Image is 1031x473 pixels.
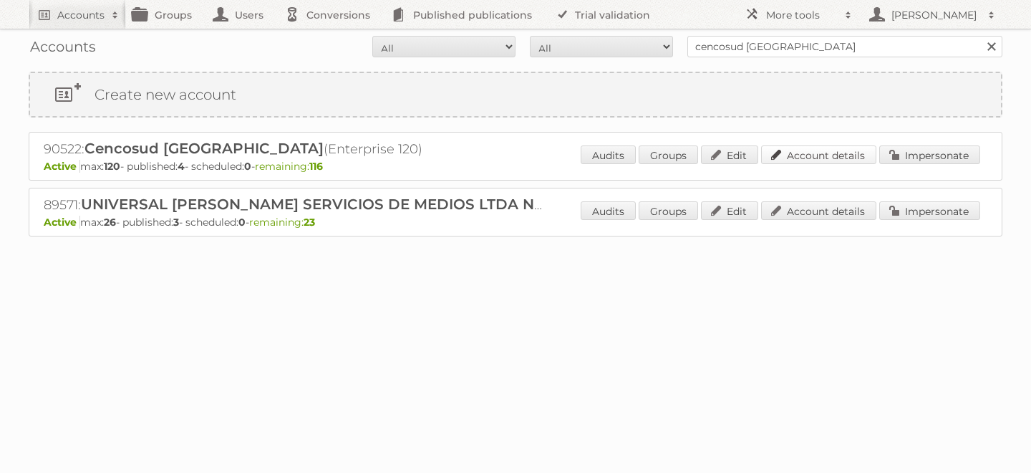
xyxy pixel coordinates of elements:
[84,140,324,157] span: Cencosud [GEOGRAPHIC_DATA]
[761,145,876,164] a: Account details
[104,160,120,173] strong: 120
[766,8,838,22] h2: More tools
[639,145,698,164] a: Groups
[879,201,980,220] a: Impersonate
[888,8,981,22] h2: [PERSON_NAME]
[581,145,636,164] a: Audits
[238,216,246,229] strong: 0
[44,196,545,214] h2: 89571: (Enterprise 26)
[249,216,315,229] span: remaining:
[255,160,323,173] span: remaining:
[173,216,179,229] strong: 3
[44,216,987,229] p: max: - published: - scheduled: -
[44,216,80,229] span: Active
[639,201,698,220] a: Groups
[244,160,251,173] strong: 0
[44,160,987,173] p: max: - published: - scheduled: -
[581,201,636,220] a: Audits
[304,216,315,229] strong: 23
[178,160,185,173] strong: 4
[701,145,758,164] a: Edit
[30,73,1001,116] a: Create new account
[57,8,105,22] h2: Accounts
[761,201,876,220] a: Account details
[309,160,323,173] strong: 116
[44,160,80,173] span: Active
[44,140,545,158] h2: 90522: (Enterprise 120)
[81,196,647,213] span: UNIVERSAL [PERSON_NAME] SERVICIOS DE MEDIOS LTDA NIT 900206027-9
[104,216,116,229] strong: 26
[879,145,980,164] a: Impersonate
[701,201,758,220] a: Edit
